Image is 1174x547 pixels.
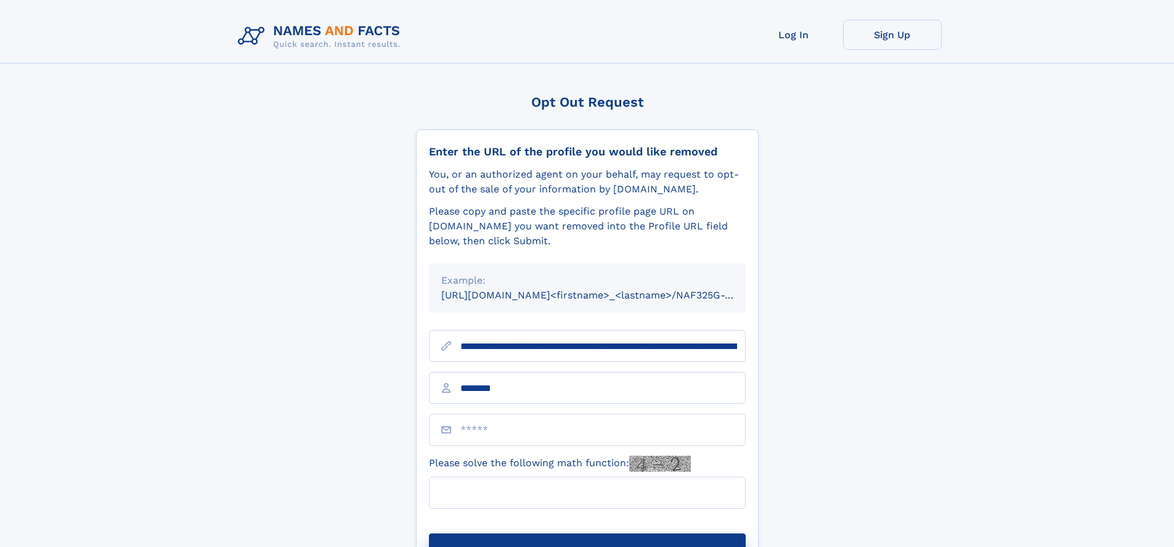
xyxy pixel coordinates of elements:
div: Example: [441,273,733,288]
div: Enter the URL of the profile you would like removed [429,145,746,158]
small: [URL][DOMAIN_NAME]<firstname>_<lastname>/NAF325G-xxxxxxxx [441,289,769,301]
div: You, or an authorized agent on your behalf, may request to opt-out of the sale of your informatio... [429,167,746,197]
label: Please solve the following math function: [429,456,691,472]
a: Sign Up [843,20,942,50]
img: Logo Names and Facts [233,20,410,53]
div: Please copy and paste the specific profile page URL on [DOMAIN_NAME] you want removed into the Pr... [429,204,746,249]
a: Log In [744,20,843,50]
div: Opt Out Request [416,94,759,110]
